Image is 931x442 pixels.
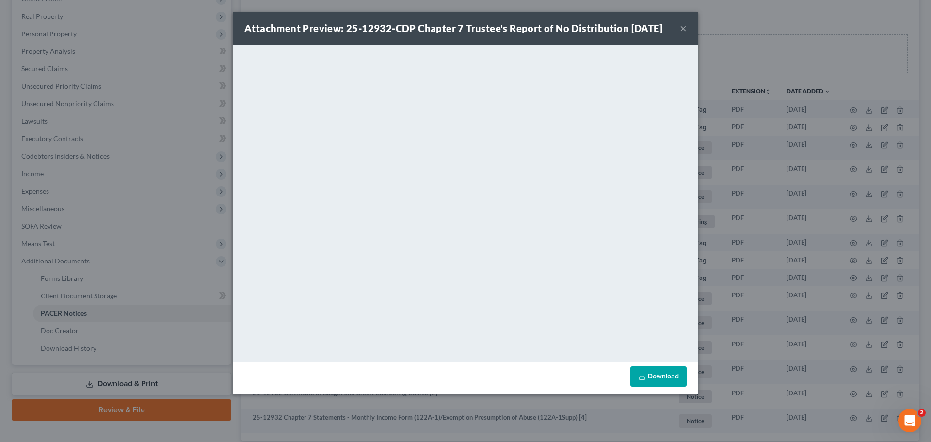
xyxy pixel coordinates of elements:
span: 2 [918,409,926,417]
iframe: <object ng-attr-data='[URL][DOMAIN_NAME]' type='application/pdf' width='100%' height='650px'></ob... [233,45,698,360]
button: × [680,22,687,34]
a: Download [630,366,687,387]
iframe: Intercom live chat [898,409,921,432]
strong: Attachment Preview: 25-12932-CDP Chapter 7 Trustee's Report of No Distribution [DATE] [244,22,662,34]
